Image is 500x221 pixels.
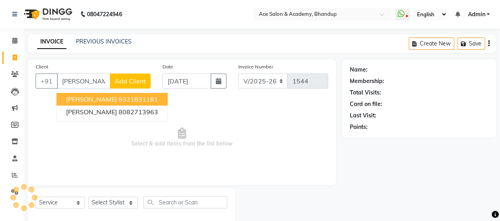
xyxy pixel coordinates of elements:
b: 08047224946 [87,3,122,25]
label: Date [162,63,173,70]
button: Add Client [110,74,151,89]
label: Invoice Number [238,63,273,70]
input: Search or Scan [143,196,227,208]
ngb-highlight: 9321831181 [119,95,158,103]
input: Search by Name/Mobile/Email/Code [57,74,110,89]
div: Card on file: [350,100,382,108]
span: Add Client [115,77,146,85]
div: Last Visit: [350,111,376,120]
div: Membership: [350,77,384,85]
ngb-highlight: 8082713963 [119,108,158,116]
button: +91 [36,74,58,89]
img: logo [20,3,74,25]
div: Points: [350,123,368,131]
span: [PERSON_NAME] [66,95,117,103]
button: Save [457,38,485,50]
a: PREVIOUS INVOICES [76,38,132,45]
label: Client [36,63,48,70]
div: Total Visits: [350,89,381,97]
div: Name: [350,66,368,74]
span: [PERSON_NAME] [66,108,117,116]
span: Select & add items from the list below [36,98,328,177]
span: Admin [468,10,485,19]
a: INVOICE [37,35,66,49]
button: Create New [409,38,454,50]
